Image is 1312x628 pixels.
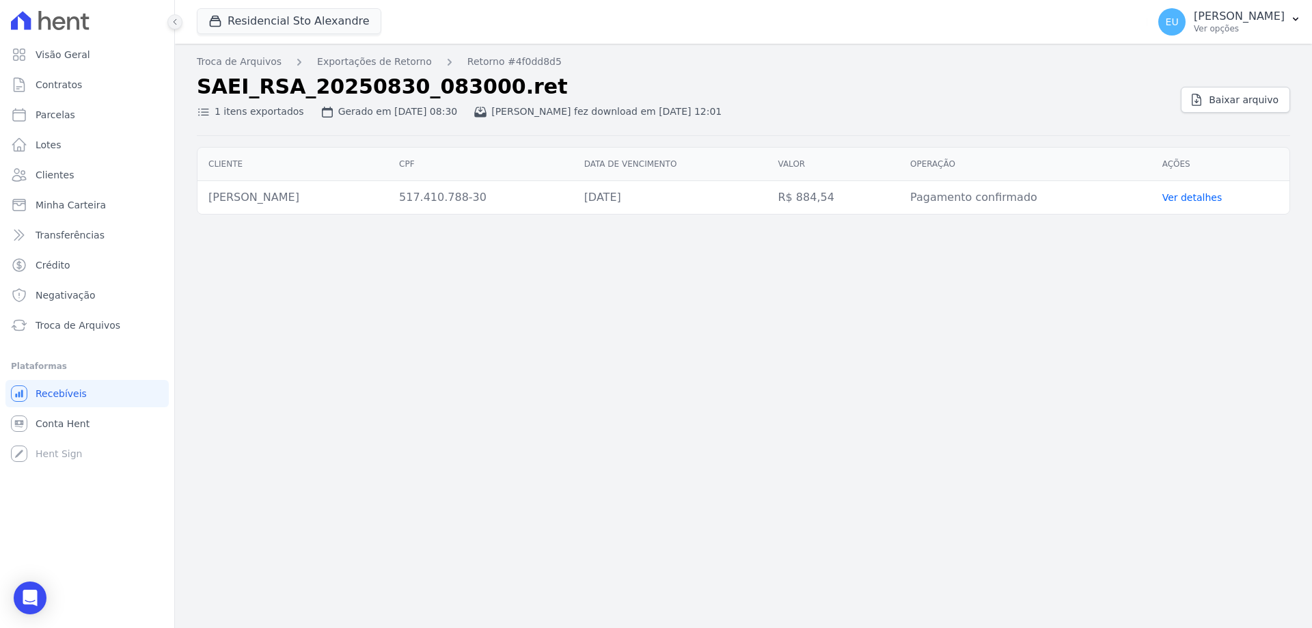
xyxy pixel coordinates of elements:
[5,282,169,309] a: Negativação
[36,78,82,92] span: Contratos
[5,191,169,219] a: Minha Carteira
[1162,192,1222,203] a: Ver detalhes
[36,108,75,122] span: Parcelas
[1209,93,1279,107] span: Baixar arquivo
[899,148,1151,181] th: Operação
[11,358,163,374] div: Plataformas
[1166,17,1179,27] span: EU
[5,41,169,68] a: Visão Geral
[899,181,1151,215] td: Pagamento confirmado
[197,55,1290,69] nav: Breadcrumb
[36,387,87,400] span: Recebíveis
[36,258,70,272] span: Crédito
[5,161,169,189] a: Clientes
[5,221,169,249] a: Transferências
[5,380,169,407] a: Recebíveis
[767,148,899,181] th: Valor
[36,228,105,242] span: Transferências
[5,71,169,98] a: Contratos
[5,131,169,159] a: Lotes
[1194,10,1285,23] p: [PERSON_NAME]
[1151,148,1289,181] th: Ações
[5,101,169,128] a: Parcelas
[388,181,573,215] td: 517.410.788-30
[1147,3,1312,41] button: EU [PERSON_NAME] Ver opções
[467,55,562,69] a: Retorno #4f0dd8d5
[388,148,573,181] th: CPF
[474,105,722,119] div: [PERSON_NAME] fez download em [DATE] 12:01
[317,55,432,69] a: Exportações de Retorno
[5,251,169,279] a: Crédito
[36,48,90,62] span: Visão Geral
[197,105,304,119] div: 1 itens exportados
[573,181,767,215] td: [DATE]
[36,138,61,152] span: Lotes
[197,74,1170,99] h2: SAEI_RSA_20250830_083000.ret
[5,312,169,339] a: Troca de Arquivos
[197,8,381,34] button: Residencial Sto Alexandre
[573,148,767,181] th: Data de vencimento
[36,417,90,431] span: Conta Hent
[197,181,388,215] td: [PERSON_NAME]
[1181,87,1290,113] a: Baixar arquivo
[767,181,899,215] td: R$ 884,54
[36,318,120,332] span: Troca de Arquivos
[36,288,96,302] span: Negativação
[14,582,46,614] div: Open Intercom Messenger
[36,168,74,182] span: Clientes
[1194,23,1285,34] p: Ver opções
[197,148,388,181] th: Cliente
[36,198,106,212] span: Minha Carteira
[197,55,282,69] a: Troca de Arquivos
[5,410,169,437] a: Conta Hent
[320,105,458,119] div: Gerado em [DATE] 08:30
